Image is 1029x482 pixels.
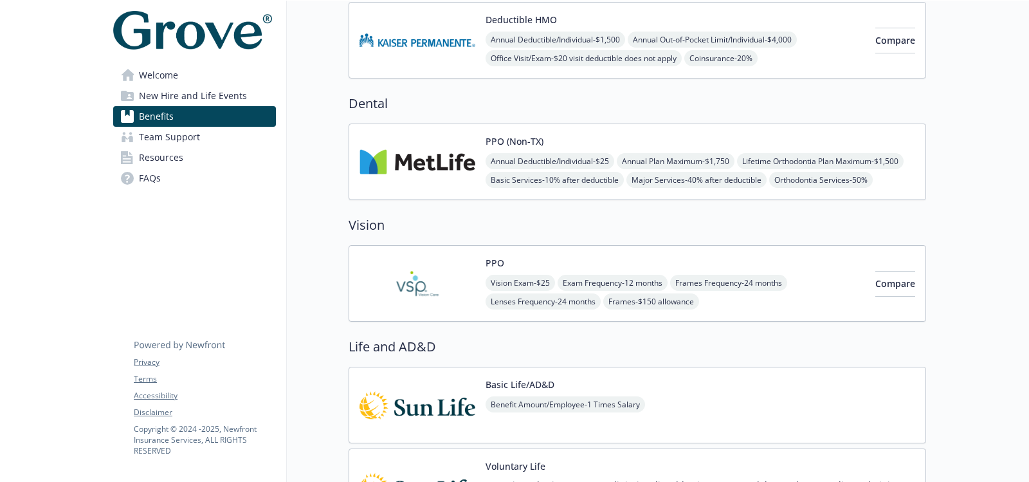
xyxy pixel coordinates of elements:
span: New Hire and Life Events [139,86,247,106]
span: Annual Deductible/Individual - $25 [486,153,614,169]
a: Terms [134,373,275,385]
h2: Life and AD&D [349,337,926,357]
span: Benefits [139,106,174,127]
span: Office Visit/Exam - $20 visit deductible does not apply [486,50,682,66]
button: Compare [875,28,915,53]
span: Frames - $150 allowance [603,293,699,310]
span: Frames Frequency - 24 months [670,275,787,291]
span: Major Services - 40% after deductible [626,172,767,188]
span: Compare [875,34,915,46]
span: Lenses Frequency - 24 months [486,293,601,310]
span: Benefit Amount/Employee - 1 Times Salary [486,396,645,412]
h2: Dental [349,94,926,113]
img: Sun Life Financial carrier logo [360,378,475,432]
span: Basic Services - 10% after deductible [486,172,624,188]
a: Disclaimer [134,407,275,418]
a: Privacy [134,357,275,368]
a: FAQs [113,168,276,189]
span: Annual Plan Maximum - $1,750 [617,153,734,169]
a: Resources [113,147,276,168]
button: Voluntary Life [486,459,545,473]
a: New Hire and Life Events [113,86,276,106]
a: Benefits [113,106,276,127]
span: Annual Out-of-Pocket Limit/Individual - $4,000 [628,32,797,48]
img: Metlife Inc carrier logo [360,134,475,189]
button: Deductible HMO [486,13,557,26]
button: PPO [486,256,504,270]
span: Vision Exam - $25 [486,275,555,291]
button: Basic Life/AD&D [486,378,554,391]
a: Team Support [113,127,276,147]
a: Welcome [113,65,276,86]
img: Vision Service Plan carrier logo [360,256,475,311]
button: Compare [875,271,915,297]
h2: Vision [349,216,926,235]
span: Coinsurance - 20% [684,50,758,66]
img: Kaiser Permanente Insurance Company carrier logo [360,13,475,68]
span: Lifetime Orthodontia Plan Maximum - $1,500 [737,153,904,169]
p: Copyright © 2024 - 2025 , Newfront Insurance Services, ALL RIGHTS RESERVED [134,423,275,456]
span: Annual Deductible/Individual - $1,500 [486,32,625,48]
a: Accessibility [134,390,275,402]
span: Exam Frequency - 12 months [558,275,668,291]
span: FAQs [139,168,161,189]
span: Resources [139,147,183,168]
span: Orthodontia Services - 50% [769,172,873,188]
span: Compare [875,277,915,290]
span: Team Support [139,127,200,147]
button: PPO (Non-TX) [486,134,543,148]
span: Welcome [139,65,178,86]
